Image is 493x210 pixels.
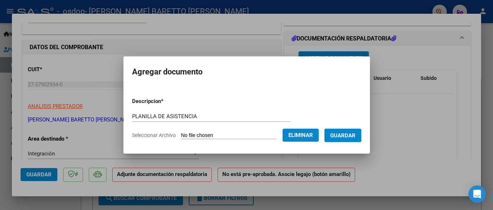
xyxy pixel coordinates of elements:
button: Eliminar [283,129,319,142]
div: Open Intercom Messenger [468,185,486,203]
button: Guardar [324,129,361,142]
span: Guardar [330,132,355,139]
span: Seleccionar Archivo [132,132,176,138]
p: Descripcion [132,97,201,106]
h2: Agregar documento [132,65,361,79]
span: Eliminar [288,132,313,138]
